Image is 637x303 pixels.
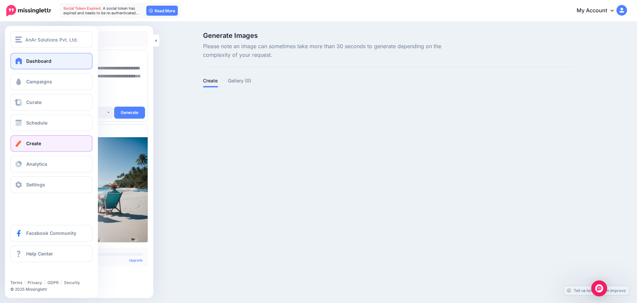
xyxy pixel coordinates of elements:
button: 1:1 [88,107,113,119]
div: 1:1 [91,110,106,115]
a: Gallery (0) [228,77,251,85]
button: AnAr Solutions Pvt. Ltd. [10,31,93,48]
iframe: Twitter Follow Button [10,270,61,277]
a: Help Center [10,246,93,262]
a: Terms [10,280,22,285]
a: Read More [146,6,178,16]
span: Help Center [26,251,53,256]
a: Analytics [10,156,93,172]
span: Dashboard [26,58,51,64]
a: Security [64,280,80,285]
img: menu.png [15,37,22,43]
a: Schedule [10,115,93,131]
a: Upgrade [129,258,143,262]
a: My Account [570,3,627,19]
a: Facebook Community [10,225,93,242]
span: Generate Images [203,32,448,39]
span: Curate [26,99,41,105]
span: | [24,280,26,285]
span: Facebook Community [26,230,76,236]
a: Campaigns [10,73,93,90]
button: Generate [114,107,145,119]
span: AnAr Solutions Pvt. Ltd. [25,36,78,44]
span: Settings [26,182,45,187]
a: Tell us how we can improve [564,286,629,295]
span: Schedule [26,120,47,126]
a: Curate [10,94,93,111]
a: Create [10,135,93,152]
span: Social Token Expired. [63,6,102,11]
span: Analytics [26,161,47,167]
a: GDPR [47,280,59,285]
span: A social token has expired and needs to be re-authenticated… [63,6,139,15]
span: | [44,280,45,285]
a: Settings [10,176,93,193]
li: © 2025 Missinglettr [10,286,97,293]
span: | [61,280,62,285]
a: Privacy [28,280,42,285]
span: Campaigns [26,79,52,84]
a: Create [203,77,218,85]
span: Create [26,141,41,146]
span: Please note an image can sometimes take more than 30 seconds to generate depending on the complex... [203,42,448,59]
div: Open Intercom Messenger [591,280,607,296]
a: Dashboard [10,53,93,69]
img: Missinglettr [6,5,51,16]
